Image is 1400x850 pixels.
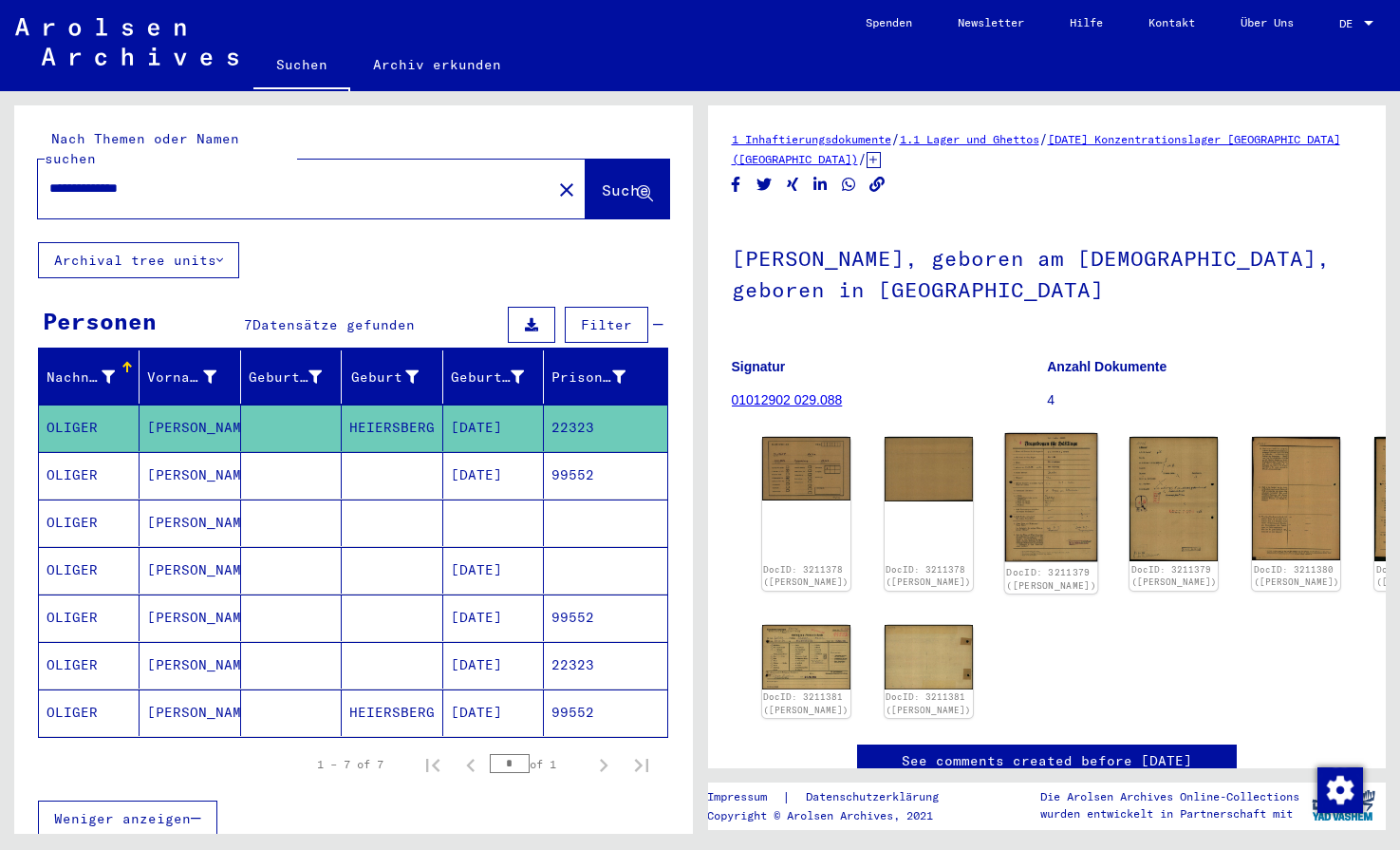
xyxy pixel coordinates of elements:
mat-cell: OLIGER [39,547,140,594]
a: Datenschutzerklärung [791,787,961,807]
a: Archiv erkunden [350,42,524,87]
span: / [1039,130,1048,147]
a: DocID: 3211378 ([PERSON_NAME]) [763,564,849,588]
div: Geburtsname [249,362,345,392]
p: 4 [1047,390,1362,410]
mat-cell: OLIGER [39,642,140,689]
a: DocID: 3211381 ([PERSON_NAME]) [763,691,849,715]
div: Geburtsdatum [451,362,548,392]
p: wurden entwickelt in Partnerschaft mit [1040,805,1299,822]
mat-cell: [PERSON_NAME] [140,500,240,546]
div: Prisoner # [551,362,648,392]
a: Suchen [253,42,350,91]
div: Nachname [47,368,115,387]
mat-label: Nach Themen oder Namen suchen [45,130,239,167]
mat-cell: [DATE] [443,595,544,641]
img: 002.jpg [885,437,973,501]
mat-cell: [DATE] [443,689,544,736]
a: Impressum [707,787,782,807]
span: Weniger anzeigen [54,810,191,827]
mat-cell: HEIERSBERG [342,405,442,451]
b: Anzahl Dokumente [1047,359,1167,374]
mat-cell: [PERSON_NAME] [140,452,240,499]
mat-cell: 99552 [544,595,666,641]
img: Arolsen_neg.svg [15,18,238,66]
div: Geburtsname [249,368,322,387]
div: | [707,787,961,807]
mat-header-cell: Prisoner # [544,350,666,404]
a: DocID: 3211378 ([PERSON_NAME]) [886,564,971,588]
span: Datensätze gefunden [252,316,415,333]
button: Share on Twitter [755,173,775,197]
mat-cell: [DATE] [443,405,544,451]
mat-cell: [PERSON_NAME] [140,642,240,689]
button: Filter [565,307,648,343]
mat-cell: [PERSON_NAME] [140,595,240,641]
div: Personen [43,304,157,338]
div: Geburt‏ [349,368,418,387]
button: Archival tree units [38,242,239,278]
a: 01012902 029.088 [732,392,843,407]
mat-cell: 22323 [544,405,666,451]
mat-header-cell: Vorname [140,350,240,404]
div: Nachname [47,362,139,392]
div: Geburtsdatum [451,368,524,387]
mat-cell: 99552 [544,689,666,736]
mat-cell: OLIGER [39,500,140,546]
button: Previous page [452,746,490,784]
button: Weniger anzeigen [38,801,217,837]
mat-cell: [DATE] [443,642,544,689]
mat-cell: [PERSON_NAME] [140,547,240,594]
mat-cell: OLIGER [39,689,140,736]
div: Vorname [147,368,215,387]
b: Signatur [732,359,786,374]
img: yv_logo.png [1308,782,1379,829]
mat-cell: 99552 [544,452,666,499]
mat-cell: HEIERSBERG [342,689,442,736]
a: DocID: 3211381 ([PERSON_NAME]) [886,691,971,715]
button: First page [414,746,452,784]
mat-header-cell: Geburtsdatum [443,350,544,404]
div: Geburt‏ [349,362,441,392]
a: 1.1 Lager und Ghettos [900,132,1039,146]
img: 002.jpg [1129,437,1218,560]
span: / [858,150,867,167]
button: Last page [623,746,661,784]
span: DE [1339,17,1360,30]
img: 002.jpg [885,625,973,689]
p: Copyright © Arolsen Archives, 2021 [707,807,961,824]
button: Clear [548,170,586,208]
mat-header-cell: Geburtsname [241,350,342,404]
div: Vorname [147,362,239,392]
button: Copy link [868,173,887,197]
button: Share on Xing [783,173,803,197]
mat-header-cell: Geburt‏ [342,350,442,404]
span: / [891,130,900,147]
div: 1 – 7 of 7 [317,756,383,773]
a: DocID: 3211379 ([PERSON_NAME]) [1006,567,1096,592]
a: DocID: 3211380 ([PERSON_NAME]) [1254,564,1339,588]
button: Share on Facebook [726,173,746,197]
img: 001.jpg [1005,433,1098,561]
mat-cell: OLIGER [39,452,140,499]
button: Share on LinkedIn [811,173,831,197]
mat-cell: OLIGER [39,595,140,641]
mat-icon: close [555,179,578,201]
mat-cell: [PERSON_NAME] [140,689,240,736]
mat-header-cell: Nachname [39,350,140,404]
button: Next page [585,746,623,784]
a: See comments created before [DATE] [902,751,1192,771]
button: Suche [586,160,669,218]
a: DocID: 3211379 ([PERSON_NAME]) [1131,564,1217,588]
div: of 1 [490,755,585,773]
div: Zustimmung ändern [1316,766,1362,812]
mat-cell: [DATE] [443,547,544,594]
h1: [PERSON_NAME], geboren am [DEMOGRAPHIC_DATA], geboren in [GEOGRAPHIC_DATA] [732,215,1363,330]
mat-cell: OLIGER [39,405,140,451]
div: Prisoner # [551,368,625,387]
p: Die Arolsen Archives Online-Collections [1040,788,1299,805]
a: 1 Inhaftierungsdokumente [732,132,891,146]
mat-cell: 22323 [544,642,666,689]
mat-cell: [PERSON_NAME] [140,405,240,451]
button: Share on WhatsApp [839,173,859,197]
